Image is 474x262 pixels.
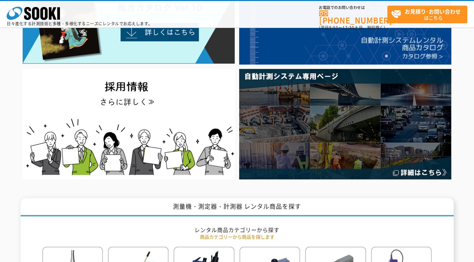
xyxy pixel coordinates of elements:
[7,22,153,26] p: 日々進化する計測技術と多種・多様化するニーズにレンタルでお応えします。
[405,7,461,15] strong: お見積り･お問い合わせ
[42,226,432,233] h2: レンタル商品カテゴリーから探す
[239,69,451,179] img: 自動計測システム専用ページ
[391,6,467,23] span: はこちら
[319,6,387,10] span: お電話でのお問い合わせは
[329,25,338,31] span: 8:50
[42,233,432,240] p: 商品カテゴリーから商品を探します
[23,69,235,179] img: SOOKI recruit
[21,198,454,216] h1: 測量機・測定器・計測器 レンタル商品を探す
[342,25,354,31] span: 17:30
[387,6,467,23] a: お見積り･お問い合わせはこちら
[319,10,387,24] a: [PHONE_NUMBER]
[319,25,385,31] span: (平日 ～ 土日、祝日除く)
